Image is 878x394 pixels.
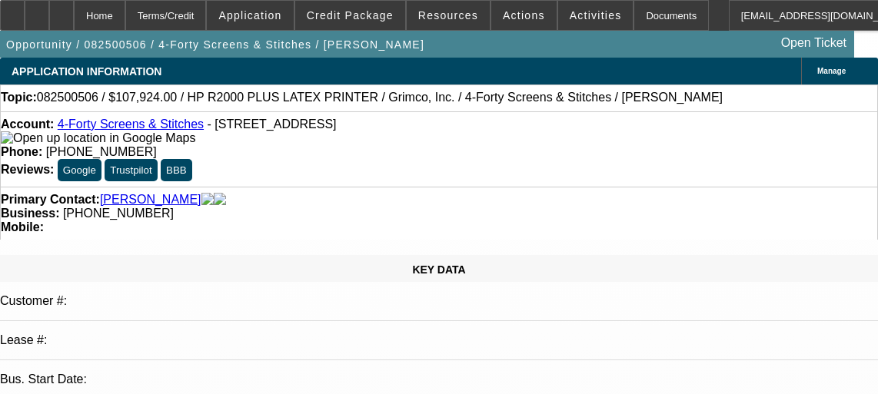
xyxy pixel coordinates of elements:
[491,1,557,30] button: Actions
[1,131,195,144] a: View Google Maps
[1,131,195,145] img: Open up location in Google Maps
[558,1,634,30] button: Activities
[1,220,44,233] strong: Mobile:
[1,193,100,207] strong: Primary Contact:
[201,193,214,207] img: facebook-icon.png
[63,207,174,220] span: [PHONE_NUMBER]
[503,9,545,22] span: Actions
[12,65,161,78] span: APPLICATION INFORMATION
[207,1,293,30] button: Application
[214,193,226,207] img: linkedin-icon.png
[570,9,622,22] span: Activities
[295,1,405,30] button: Credit Package
[58,159,101,181] button: Google
[307,9,394,22] span: Credit Package
[817,67,846,75] span: Manage
[58,118,204,131] a: 4-Forty Screens & Stitches
[218,9,281,22] span: Application
[1,145,42,158] strong: Phone:
[418,9,478,22] span: Resources
[105,159,157,181] button: Trustpilot
[1,163,54,176] strong: Reviews:
[100,193,201,207] a: [PERSON_NAME]
[407,1,490,30] button: Resources
[161,159,192,181] button: BBB
[37,91,723,104] span: 082500506 / $107,924.00 / HP R2000 PLUS LATEX PRINTER / Grimco, Inc. / 4-Forty Screens & Stitches...
[1,91,37,104] strong: Topic:
[46,145,157,158] span: [PHONE_NUMBER]
[1,207,59,220] strong: Business:
[208,118,337,131] span: - [STREET_ADDRESS]
[775,30,853,56] a: Open Ticket
[412,263,465,276] span: KEY DATA
[6,38,424,51] span: Opportunity / 082500506 / 4-Forty Screens & Stitches / [PERSON_NAME]
[1,118,54,131] strong: Account:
